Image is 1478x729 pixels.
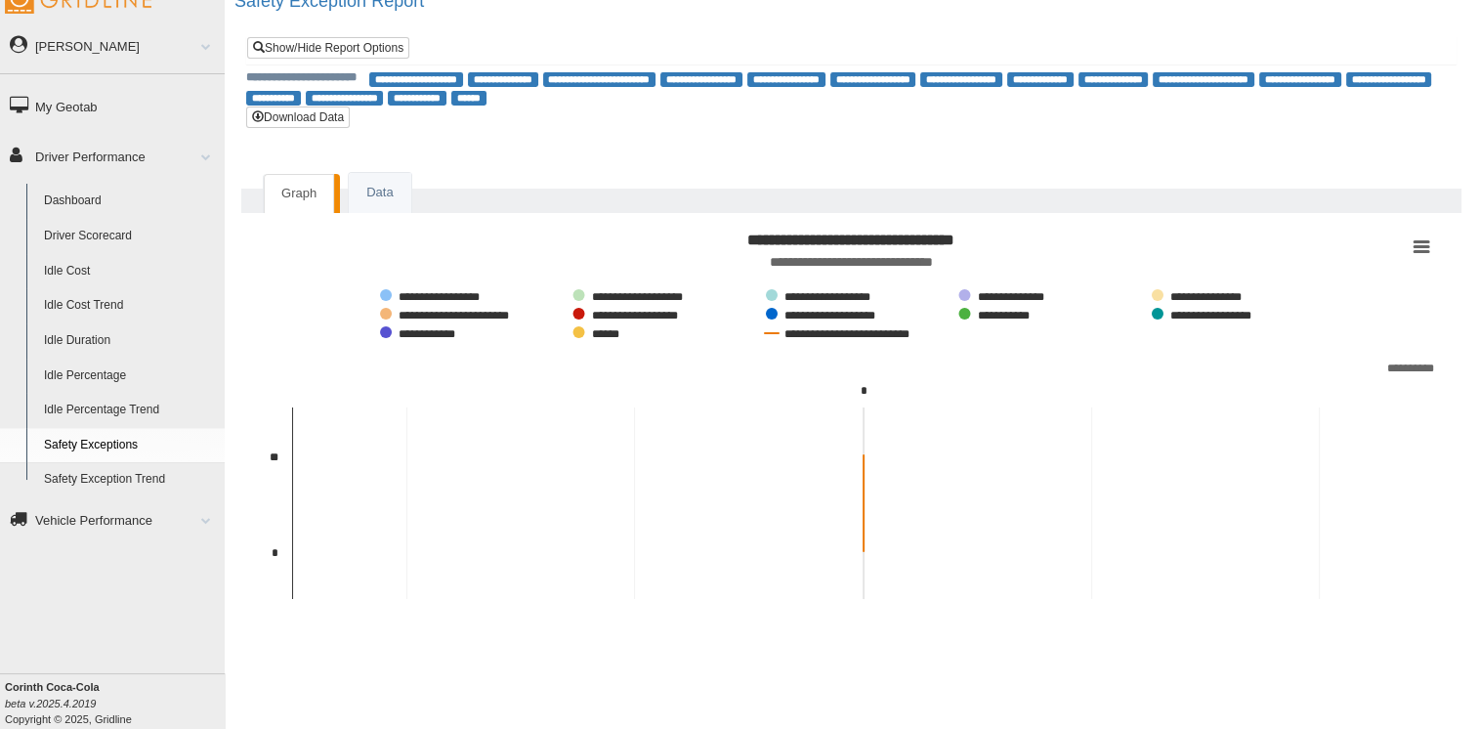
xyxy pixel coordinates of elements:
a: Show/Hide Report Options [247,37,409,59]
a: Idle Percentage [35,359,225,394]
button: Show Harsh Braking (N) [380,289,492,303]
a: Idle Cost Trend [35,288,225,323]
button: Show Current Average Exceptions [765,326,931,340]
button: Show HARD-ACCELERATION [1152,308,1297,322]
button: Show Speed > 10 mph [958,289,1063,303]
button: Show SPEEDING-VIOLATIONS [766,308,918,322]
b: Corinth Coca-Cola [5,681,100,693]
button: Show Excessive Speeding [766,289,890,303]
div: Safety Exceptions Grouped by Driver . Highcharts interactive chart. [258,223,1445,614]
a: Driver Scorecard [35,219,225,254]
i: beta v.2025.4.2019 [5,698,96,709]
button: Show TRAFFIC-LIGHT-VIOLATION [380,308,551,322]
a: Data [349,173,410,213]
button: Show Harsh Cornering (N) [572,289,697,303]
button: Show HARD-BRAKING [380,326,488,340]
svg: Interactive chart [258,223,1444,614]
button: Show FOLLOWING-DISTANCE [572,308,724,322]
button: View chart menu, Safety Exceptions Grouped by Driver [1408,234,1435,261]
a: Safety Exception Trend [35,462,225,497]
a: Safety Exceptions [35,428,225,463]
g: Current Average Exceptions, series 13 of 13. Line with 2 data points. [860,451,867,555]
a: Idle Cost [35,254,225,289]
a: Dashboard [35,184,225,219]
a: Idle Percentage Trend [35,393,225,428]
button: Show U-TURN [572,326,636,340]
button: Show SIGN-VIOLATIONS [1152,289,1272,303]
a: Idle Duration [35,323,225,359]
div: Copyright © 2025, Gridline [5,679,225,727]
a: Graph [264,174,334,213]
button: Show DRIVER-STAR [958,308,1056,322]
button: Download Data [246,107,350,128]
